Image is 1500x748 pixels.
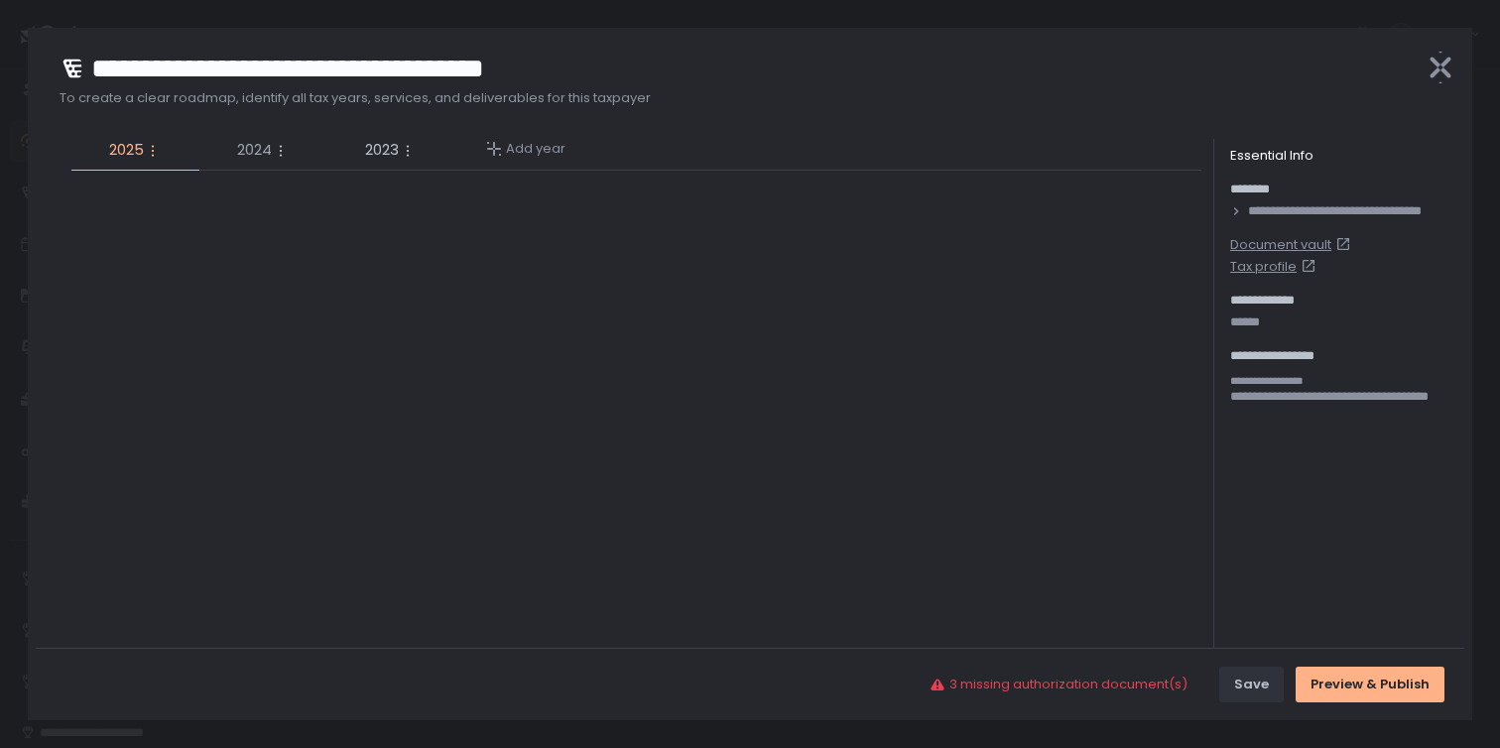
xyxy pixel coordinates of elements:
[1230,147,1456,165] div: Essential Info
[949,676,1187,693] span: 3 missing authorization document(s)
[237,139,272,162] span: 2024
[1234,676,1269,693] div: Save
[365,139,399,162] span: 2023
[1230,258,1456,276] a: Tax profile
[1219,667,1284,702] button: Save
[1230,236,1456,254] a: Document vault
[486,140,565,158] button: Add year
[1296,667,1444,702] button: Preview & Publish
[1311,676,1430,693] div: Preview & Publish
[109,139,144,162] span: 2025
[60,89,1409,107] span: To create a clear roadmap, identify all tax years, services, and deliverables for this taxpayer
